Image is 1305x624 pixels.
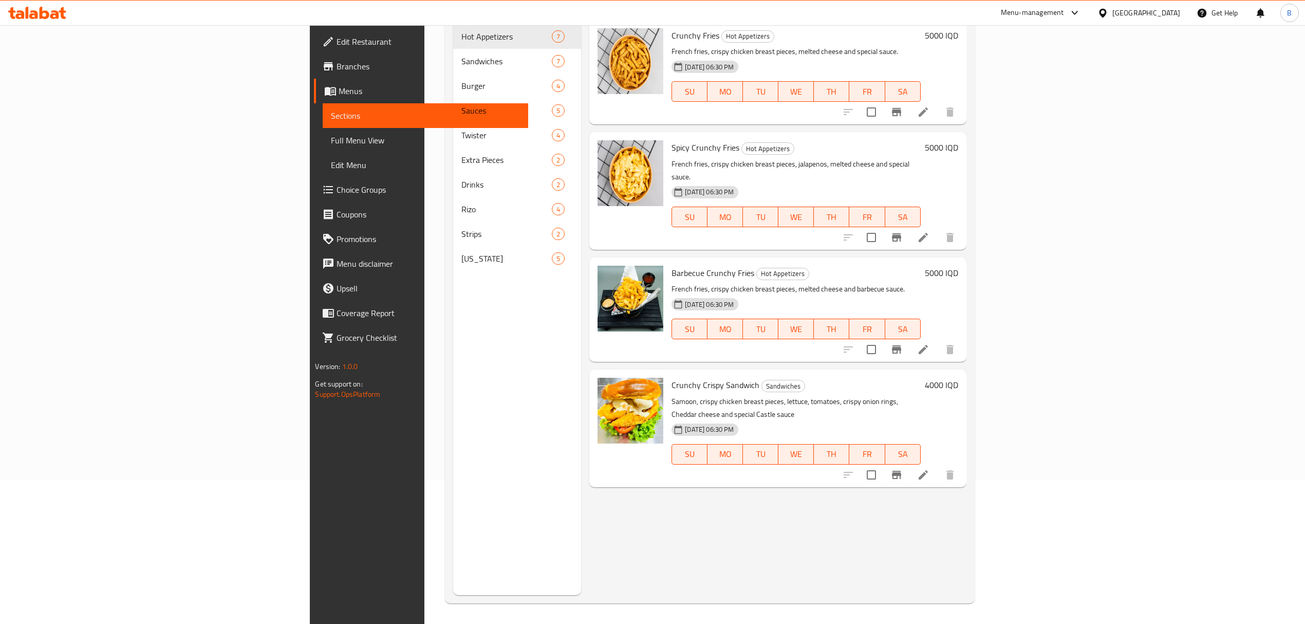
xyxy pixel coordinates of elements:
[707,207,743,227] button: MO
[552,81,564,91] span: 4
[314,177,528,202] a: Choice Groups
[681,300,738,309] span: [DATE] 06:30 PM
[778,319,814,339] button: WE
[853,322,881,337] span: FR
[342,360,358,373] span: 1.0.0
[552,55,565,67] div: items
[712,84,739,99] span: MO
[598,28,663,94] img: Crunchy Fries
[756,268,809,280] div: Hot Appetizers
[853,447,881,462] span: FR
[337,258,519,270] span: Menu disclaimer
[461,55,552,67] span: Sandwiches
[712,210,739,225] span: MO
[672,28,719,43] span: Crunchy Fries
[778,81,814,102] button: WE
[552,57,564,66] span: 7
[782,84,810,99] span: WE
[672,319,707,339] button: SU
[672,444,707,465] button: SU
[337,332,519,344] span: Grocery Checklist
[889,447,917,462] span: SA
[598,378,663,444] img: Crunchy Crispy Sandwich
[552,32,564,42] span: 7
[814,319,849,339] button: TH
[707,319,743,339] button: MO
[938,100,962,124] button: delete
[818,322,845,337] span: TH
[707,444,743,465] button: MO
[853,210,881,225] span: FR
[884,225,909,250] button: Branch-specific-item
[889,210,917,225] span: SA
[314,276,528,301] a: Upsell
[453,123,582,148] div: Twister4
[453,222,582,246] div: Strips2
[672,283,920,296] p: French fries, crispy chicken breast pieces, melted cheese and barbecue sauce.
[315,360,340,373] span: Version:
[938,463,962,487] button: delete
[552,80,565,92] div: items
[1001,7,1064,19] div: Menu-management
[672,377,759,393] span: Crunchy Crispy Sandwich
[849,444,885,465] button: FR
[461,104,552,117] span: Sauces
[747,447,774,462] span: TU
[337,282,519,295] span: Upsell
[917,469,929,481] a: Edit menu item
[552,254,564,264] span: 5
[598,266,663,332] img: Barbecue Crunchy Fries
[453,246,582,271] div: [US_STATE]5
[323,103,528,128] a: Sections
[762,380,805,392] span: Sandwiches
[917,343,929,356] a: Edit menu item
[314,79,528,103] a: Menus
[925,378,958,392] h6: 4000 IQD
[453,74,582,98] div: Burger4
[461,30,552,43] div: Hot Appetizers
[672,45,920,58] p: French fries, crispy chicken breast pieces, melted cheese and special sauce.
[743,81,778,102] button: TU
[552,205,564,214] span: 4
[757,268,809,280] span: Hot Appetizers
[743,207,778,227] button: TU
[461,80,552,92] span: Burger
[331,159,519,171] span: Edit Menu
[676,210,703,225] span: SU
[938,225,962,250] button: delete
[552,104,565,117] div: items
[552,228,565,240] div: items
[885,207,921,227] button: SA
[672,140,739,155] span: Spicy Crunchy Fries
[453,98,582,123] div: Sauces5
[814,81,849,102] button: TH
[331,109,519,122] span: Sections
[925,140,958,155] h6: 5000 IQD
[925,28,958,43] h6: 5000 IQD
[743,319,778,339] button: TU
[925,266,958,280] h6: 5000 IQD
[315,388,380,401] a: Support.OpsPlatform
[314,54,528,79] a: Branches
[889,322,917,337] span: SA
[552,178,565,191] div: items
[885,319,921,339] button: SA
[742,143,794,155] span: Hot Appetizers
[814,444,849,465] button: TH
[314,202,528,227] a: Coupons
[337,35,519,48] span: Edit Restaurant
[453,24,582,49] div: Hot Appetizers7
[315,377,362,391] span: Get support on:
[314,301,528,325] a: Coverage Report
[782,322,810,337] span: WE
[461,228,552,240] span: Strips
[1112,7,1180,19] div: [GEOGRAPHIC_DATA]
[778,444,814,465] button: WE
[552,106,564,116] span: 5
[672,265,754,281] span: Barbecue Crunchy Fries
[1287,7,1292,19] span: B
[552,229,564,239] span: 2
[681,187,738,197] span: [DATE] 06:30 PM
[849,319,885,339] button: FR
[337,233,519,245] span: Promotions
